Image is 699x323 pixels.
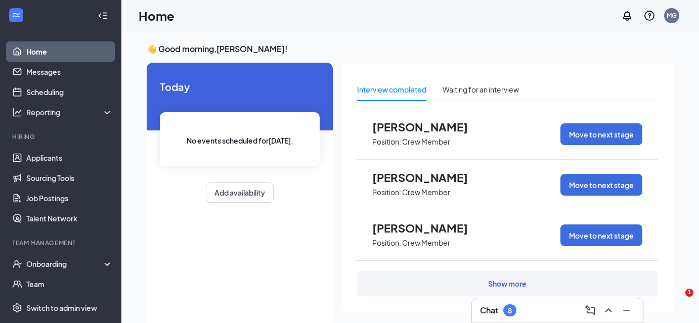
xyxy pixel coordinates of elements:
[372,171,484,184] span: [PERSON_NAME]
[402,137,450,147] p: Crew Member
[372,238,401,248] p: Position:
[621,304,633,316] svg: Minimize
[582,302,598,318] button: ComposeMessage
[685,289,693,297] span: 1
[12,132,111,141] div: Hiring
[11,10,21,20] svg: WorkstreamLogo
[621,10,633,22] svg: Notifications
[12,303,22,313] svg: Settings
[139,7,174,24] h1: Home
[206,182,274,203] button: Add availability
[602,304,615,316] svg: ChevronUp
[443,84,519,95] div: Waiting for an interview
[26,274,113,294] a: Team
[26,41,113,62] a: Home
[12,259,22,269] svg: UserCheck
[560,174,642,196] button: Move to next stage
[372,188,401,197] p: Position:
[372,137,401,147] p: Position:
[488,279,527,289] div: Show more
[600,302,617,318] button: ChevronUp
[643,10,656,22] svg: QuestionInfo
[402,238,450,248] p: Crew Member
[26,168,113,188] a: Sourcing Tools
[26,259,104,269] div: Onboarding
[357,84,426,95] div: Interview completed
[12,239,111,247] div: Team Management
[402,188,450,197] p: Crew Member
[584,304,596,316] svg: ComposeMessage
[147,43,674,55] h3: 👋 Good morning, [PERSON_NAME] !
[26,148,113,168] a: Applicants
[619,302,635,318] button: Minimize
[26,107,113,117] div: Reporting
[160,79,320,95] span: Today
[187,135,293,146] span: No events scheduled for [DATE] .
[26,62,113,82] a: Messages
[665,289,689,313] iframe: Intercom live chat
[26,82,113,102] a: Scheduling
[12,107,22,117] svg: Analysis
[372,120,484,133] span: [PERSON_NAME]
[667,11,677,20] div: MG
[560,224,642,246] button: Move to next stage
[26,188,113,208] a: Job Postings
[480,305,498,316] h3: Chat
[26,303,97,313] div: Switch to admin view
[98,11,108,21] svg: Collapse
[508,306,512,315] div: 8
[26,208,113,228] a: Talent Network
[372,221,484,235] span: [PERSON_NAME]
[560,123,642,145] button: Move to next stage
